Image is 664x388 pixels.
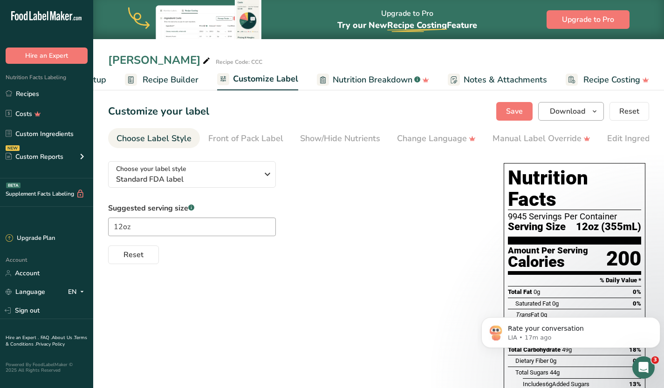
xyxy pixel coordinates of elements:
[300,132,380,145] div: Show/Hide Nutrients
[496,102,533,121] button: Save
[108,161,276,188] button: Choose your label style Standard FDA label
[547,10,630,29] button: Upgrade to Pro
[493,132,590,145] div: Manual Label Override
[508,167,641,210] h1: Nutrition Facts
[68,286,88,298] div: EN
[448,69,547,90] a: Notes & Attachments
[632,356,655,379] iframe: Intercom live chat
[6,234,55,243] div: Upgrade Plan
[6,183,21,188] div: BETA
[337,0,477,39] div: Upgrade to Pro
[6,334,39,341] a: Hire an Expert .
[508,288,532,295] span: Total Fat
[508,275,641,286] section: % Daily Value *
[583,74,640,86] span: Recipe Costing
[606,246,641,271] div: 200
[6,145,20,151] div: NEW
[523,381,589,388] span: Includes Added Sugars
[397,132,476,145] div: Change Language
[233,73,298,85] span: Customize Label
[508,221,566,233] span: Serving Size
[208,132,283,145] div: Front of Pack Label
[125,69,199,90] a: Recipe Builder
[41,334,52,341] a: FAQ .
[550,369,560,376] span: 44g
[108,203,276,214] label: Suggested serving size
[538,102,604,121] button: Download
[216,58,262,66] div: Recipe Code: CCC
[619,106,639,117] span: Reset
[546,381,552,388] span: 6g
[123,249,144,260] span: Reset
[6,48,88,64] button: Hire an Expert
[6,284,45,300] a: Language
[116,174,258,185] span: Standard FDA label
[108,245,159,264] button: Reset
[116,164,186,174] span: Choose your label style
[387,20,447,31] span: Recipe Costing
[651,356,659,364] span: 3
[534,288,540,295] span: 0g
[333,74,412,86] span: Nutrition Breakdown
[629,381,641,388] span: 13%
[508,212,641,221] div: 9945 Servings Per Container
[143,74,199,86] span: Recipe Builder
[6,334,87,347] a: Terms & Conditions .
[108,52,212,68] div: [PERSON_NAME]
[217,68,298,91] a: Customize Label
[506,106,523,117] span: Save
[108,104,209,119] h1: Customize your label
[36,341,65,347] a: Privacy Policy
[6,362,88,373] div: Powered By FoodLabelMaker © 2025 All Rights Reserved
[52,334,74,341] a: About Us .
[6,152,63,162] div: Custom Reports
[337,20,477,31] span: Try our New Feature
[317,69,429,90] a: Nutrition Breakdown
[515,369,548,376] span: Total Sugars
[576,221,641,233] span: 12oz (355mL)
[116,132,192,145] div: Choose Label Style
[464,74,547,86] span: Notes & Attachments
[508,255,588,269] div: Calories
[478,298,664,363] iframe: Intercom notifications message
[633,288,641,295] span: 0%
[508,246,588,255] div: Amount Per Serving
[550,106,585,117] span: Download
[609,102,649,121] button: Reset
[566,69,649,90] a: Recipe Costing
[562,14,614,25] span: Upgrade to Pro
